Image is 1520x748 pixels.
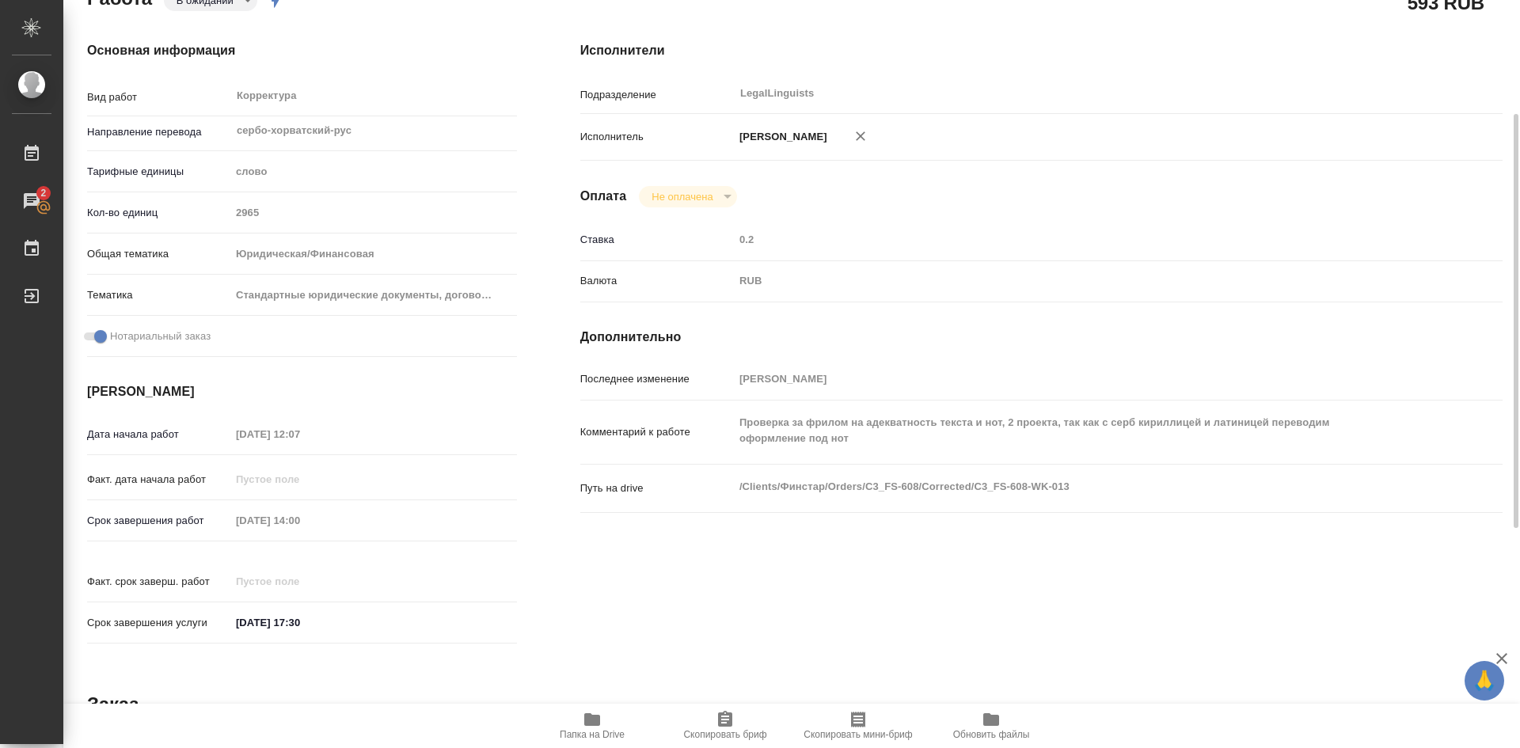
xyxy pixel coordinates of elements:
[734,268,1426,294] div: RUB
[87,472,230,488] p: Факт. дата начала работ
[580,371,734,387] p: Последнее изменение
[734,473,1426,500] textarea: /Clients/Финстар/Orders/C3_FS-608/Corrected/C3_FS-608-WK-013
[230,509,369,532] input: Пустое поле
[87,41,517,60] h4: Основная информация
[230,423,369,446] input: Пустое поле
[580,480,734,496] p: Путь на drive
[87,164,230,180] p: Тарифные единицы
[580,273,734,289] p: Валюта
[4,181,59,221] a: 2
[804,729,912,740] span: Скопировать мини-бриф
[659,704,792,748] button: Скопировать бриф
[230,158,517,185] div: слово
[87,246,230,262] p: Общая тематика
[580,187,627,206] h4: Оплата
[925,704,1058,748] button: Обновить файлы
[683,729,766,740] span: Скопировать бриф
[230,282,517,309] div: Стандартные юридические документы, договоры, уставы
[87,124,230,140] p: Направление перевода
[580,129,734,145] p: Исполнитель
[647,190,717,203] button: Не оплачена
[230,201,517,224] input: Пустое поле
[734,367,1426,390] input: Пустое поле
[639,186,736,207] div: В ожидании
[734,409,1426,452] textarea: Проверка за фрилом на адекватность текста и нот, 2 проекта, так как с серб кириллицей и латиницей...
[87,574,230,590] p: Факт. срок заверш. работ
[110,328,211,344] span: Нотариальный заказ
[1471,664,1498,697] span: 🙏
[87,427,230,442] p: Дата начала работ
[230,241,517,268] div: Юридическая/Финансовая
[87,692,139,717] h2: Заказ
[230,611,369,634] input: ✎ Введи что-нибудь
[87,205,230,221] p: Кол-во единиц
[87,287,230,303] p: Тематика
[87,513,230,529] p: Срок завершения работ
[792,704,925,748] button: Скопировать мини-бриф
[230,468,369,491] input: Пустое поле
[953,729,1030,740] span: Обновить файлы
[843,119,878,154] button: Удалить исполнителя
[87,89,230,105] p: Вид работ
[560,729,625,740] span: Папка на Drive
[580,328,1503,347] h4: Дополнительно
[87,382,517,401] h4: [PERSON_NAME]
[734,129,827,145] p: [PERSON_NAME]
[734,228,1426,251] input: Пустое поле
[230,570,369,593] input: Пустое поле
[87,615,230,631] p: Срок завершения услуги
[1465,661,1504,701] button: 🙏
[580,424,734,440] p: Комментарий к работе
[31,185,55,201] span: 2
[580,87,734,103] p: Подразделение
[580,232,734,248] p: Ставка
[526,704,659,748] button: Папка на Drive
[580,41,1503,60] h4: Исполнители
